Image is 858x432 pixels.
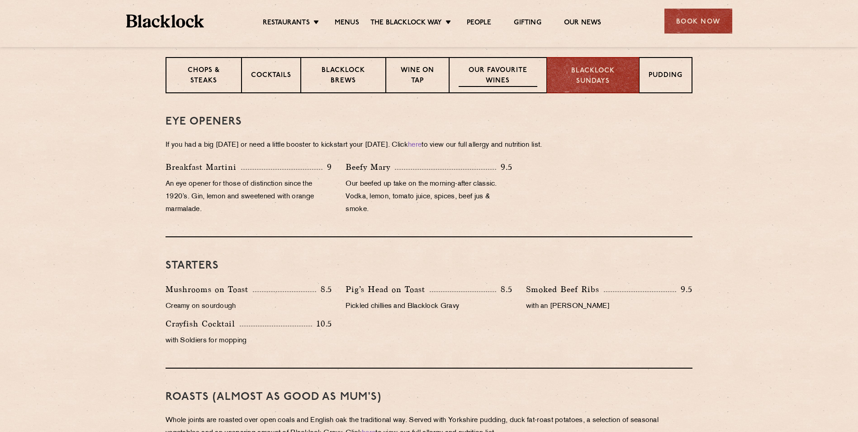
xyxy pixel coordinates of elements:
[322,161,332,173] p: 9
[126,14,204,28] img: BL_Textured_Logo-footer-cropped.svg
[175,66,232,87] p: Chops & Steaks
[166,335,332,347] p: with Soldiers for mopping
[496,283,512,295] p: 8.5
[526,300,692,313] p: with an [PERSON_NAME]
[310,66,376,87] p: Blacklock Brews
[649,71,683,82] p: Pudding
[346,300,512,313] p: Pickled chillies and Blacklock Gravy
[664,9,732,34] div: Book Now
[467,19,491,29] a: People
[316,283,332,295] p: 8.5
[312,318,332,330] p: 10.5
[335,19,359,29] a: Menus
[459,66,537,87] p: Our favourite wines
[166,391,692,403] h3: Roasts (Almost as good as Mum's)
[251,71,291,82] p: Cocktails
[166,161,241,173] p: Breakfast Martini
[166,116,692,128] h3: Eye openers
[346,283,430,296] p: Pig’s Head on Toast
[166,178,332,216] p: An eye opener for those of distinction since the 1920’s. Gin, lemon and sweetened with orange mar...
[166,139,692,152] p: If you had a big [DATE] or need a little booster to kickstart your [DATE]. Click to view our full...
[166,260,692,272] h3: Starters
[166,300,332,313] p: Creamy on sourdough
[263,19,310,29] a: Restaurants
[166,283,253,296] p: Mushrooms on Toast
[564,19,602,29] a: Our News
[408,142,422,149] a: here
[526,283,604,296] p: Smoked Beef Ribs
[166,317,240,330] p: Crayfish Cocktail
[370,19,442,29] a: The Blacklock Way
[514,19,541,29] a: Gifting
[496,161,512,173] p: 9.5
[676,283,692,295] p: 9.5
[346,161,395,173] p: Beefy Mary
[395,66,440,87] p: Wine on Tap
[556,66,630,86] p: Blacklock Sundays
[346,178,512,216] p: Our beefed up take on the morning-after classic. Vodka, lemon, tomato juice, spices, beef jus & s...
